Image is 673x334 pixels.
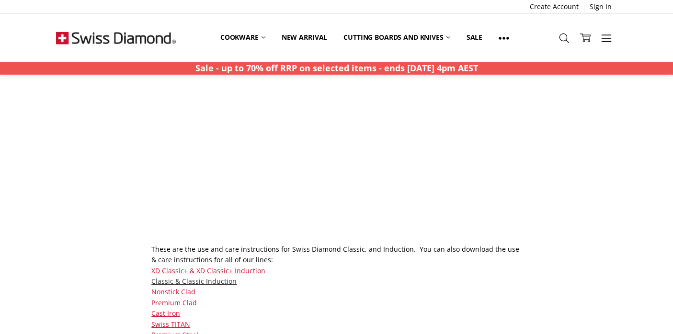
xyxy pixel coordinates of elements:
[212,27,274,48] a: Cookware
[151,277,237,286] a: Classic & Classic Induction
[151,298,197,307] a: Premium Clad
[151,320,190,329] a: Swiss TITAN
[335,27,458,48] a: Cutting boards and knives
[151,266,265,275] a: XD Classic+ & XD Classic+ Induction
[151,287,195,296] a: Nonstick Clad
[195,62,478,74] strong: Sale - up to 70% off RRP on selected items - ends [DATE] 4pm AEST
[458,27,490,48] a: Sale
[274,27,335,48] a: New arrival
[151,53,439,244] img: Swiss Diamond Induction
[56,14,176,62] img: Free Shipping On Every Order
[490,27,517,48] a: Show All
[151,309,180,318] a: Cast Iron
